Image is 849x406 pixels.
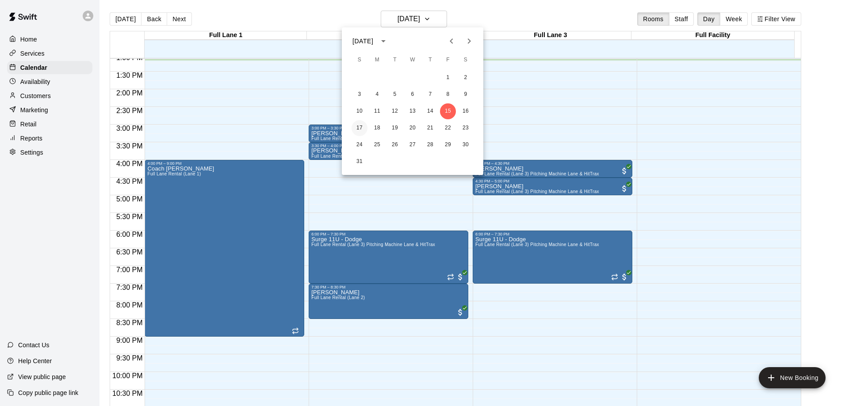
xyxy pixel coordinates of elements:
[422,103,438,119] button: 14
[440,70,456,86] button: 1
[352,120,367,136] button: 17
[405,120,421,136] button: 20
[458,120,474,136] button: 23
[376,34,391,49] button: calendar view is open, switch to year view
[422,87,438,102] button: 7
[352,87,367,102] button: 3
[458,51,474,69] span: Saturday
[387,87,403,102] button: 5
[440,120,456,136] button: 22
[387,103,403,119] button: 12
[369,51,385,69] span: Monday
[405,103,421,119] button: 13
[440,51,456,69] span: Friday
[443,32,460,50] button: Previous month
[422,137,438,153] button: 28
[405,137,421,153] button: 27
[369,120,385,136] button: 18
[405,51,421,69] span: Wednesday
[440,103,456,119] button: 15
[440,87,456,102] button: 8
[458,103,474,119] button: 16
[369,137,385,153] button: 25
[352,51,367,69] span: Sunday
[369,87,385,102] button: 4
[352,103,367,119] button: 10
[422,51,438,69] span: Thursday
[387,120,403,136] button: 19
[440,137,456,153] button: 29
[352,37,373,46] div: [DATE]
[369,103,385,119] button: 11
[458,70,474,86] button: 2
[387,137,403,153] button: 26
[458,137,474,153] button: 30
[460,32,478,50] button: Next month
[405,87,421,102] button: 6
[458,87,474,102] button: 9
[387,51,403,69] span: Tuesday
[352,137,367,153] button: 24
[422,120,438,136] button: 21
[352,154,367,170] button: 31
